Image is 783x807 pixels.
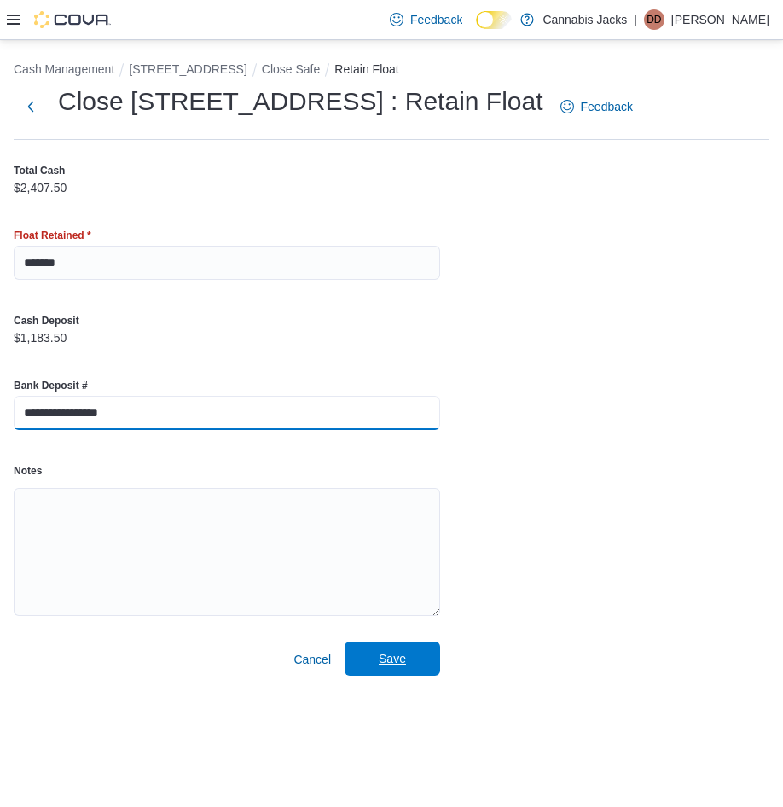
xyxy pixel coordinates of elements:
span: Dark Mode [476,29,477,30]
button: Close Safe [262,62,320,76]
p: Cannabis Jacks [542,9,627,30]
button: Cancel [287,642,338,676]
button: [STREET_ADDRESS] [129,62,246,76]
label: Float Retained * [14,229,91,242]
a: Feedback [383,3,469,37]
span: DD [647,9,661,30]
p: [PERSON_NAME] [671,9,769,30]
label: Cash Deposit [14,314,79,328]
h1: Close [STREET_ADDRESS] : Retain Float [58,84,543,119]
label: Bank Deposit # [14,379,88,392]
span: Save [379,650,406,667]
div: Don Dowe [644,9,664,30]
p: $2,407.50 [14,181,67,194]
nav: An example of EuiBreadcrumbs [14,61,769,81]
a: Feedback [554,90,640,124]
span: Feedback [410,11,462,28]
span: Cancel [293,651,331,668]
p: $1,183.50 [14,331,67,345]
label: Notes [14,464,42,478]
button: Next [14,90,48,124]
button: Retain Float [334,62,398,76]
label: Total Cash [14,164,65,177]
input: Dark Mode [476,11,512,29]
button: Save [345,642,440,676]
span: Feedback [581,98,633,115]
img: Cova [34,11,111,28]
p: | [634,9,637,30]
button: Cash Management [14,62,114,76]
